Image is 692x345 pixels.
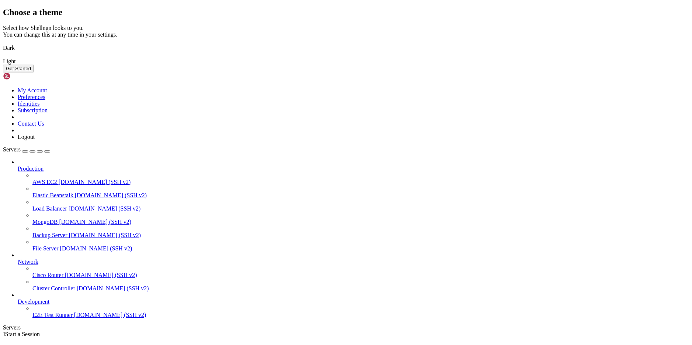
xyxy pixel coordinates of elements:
[59,219,131,225] span: [DOMAIN_NAME] (SSH v2)
[32,312,689,318] a: E2E Test Runner [DOMAIN_NAME] (SSH v2)
[32,225,689,239] li: Backup Server [DOMAIN_NAME] (SSH v2)
[18,107,48,113] a: Subscription
[32,232,67,238] span: Backup Server
[32,192,73,198] span: Elastic Beanstalk
[18,298,49,305] span: Development
[3,45,689,51] div: Dark
[69,232,141,238] span: [DOMAIN_NAME] (SSH v2)
[18,87,47,93] a: My Account
[18,298,689,305] a: Development
[69,205,141,212] span: [DOMAIN_NAME] (SSH v2)
[32,239,689,252] li: File Server [DOMAIN_NAME] (SSH v2)
[3,65,34,72] button: Get Started
[32,192,689,199] a: Elastic Beanstalk [DOMAIN_NAME] (SSH v2)
[18,259,689,265] a: Network
[18,94,45,100] a: Preferences
[3,25,689,38] div: Select how Shellngn looks to you. You can change this at any time in your settings.
[32,232,689,239] a: Backup Server [DOMAIN_NAME] (SSH v2)
[32,212,689,225] li: MongoDB [DOMAIN_NAME] (SSH v2)
[32,205,67,212] span: Load Balancer
[32,312,73,318] span: E2E Test Runner
[32,185,689,199] li: Elastic Beanstalk [DOMAIN_NAME] (SSH v2)
[3,331,5,337] span: 
[32,205,689,212] a: Load Balancer [DOMAIN_NAME] (SSH v2)
[18,159,689,252] li: Production
[32,285,689,292] a: Cluster Controller [DOMAIN_NAME] (SSH v2)
[59,179,131,185] span: [DOMAIN_NAME] (SSH v2)
[77,285,149,291] span: [DOMAIN_NAME] (SSH v2)
[3,7,689,17] h2: Choose a theme
[32,219,689,225] a: MongoDB [DOMAIN_NAME] (SSH v2)
[3,58,689,65] div: Light
[3,146,50,153] a: Servers
[3,72,45,80] img: Shellngn
[18,120,44,127] a: Contact Us
[32,305,689,318] li: E2E Test Runner [DOMAIN_NAME] (SSH v2)
[60,245,132,252] span: [DOMAIN_NAME] (SSH v2)
[32,179,57,185] span: AWS EC2
[32,272,63,278] span: Cisco Router
[32,245,689,252] a: File Server [DOMAIN_NAME] (SSH v2)
[65,272,137,278] span: [DOMAIN_NAME] (SSH v2)
[32,245,59,252] span: File Server
[18,165,689,172] a: Production
[18,100,40,107] a: Identities
[32,272,689,279] a: Cisco Router [DOMAIN_NAME] (SSH v2)
[74,312,146,318] span: [DOMAIN_NAME] (SSH v2)
[18,134,35,140] a: Logout
[32,219,58,225] span: MongoDB
[18,292,689,318] li: Development
[32,285,75,291] span: Cluster Controller
[32,172,689,185] li: AWS EC2 [DOMAIN_NAME] (SSH v2)
[32,279,689,292] li: Cluster Controller [DOMAIN_NAME] (SSH v2)
[18,165,44,172] span: Production
[32,179,689,185] a: AWS EC2 [DOMAIN_NAME] (SSH v2)
[18,252,689,292] li: Network
[3,324,689,331] div: Servers
[18,259,38,265] span: Network
[75,192,147,198] span: [DOMAIN_NAME] (SSH v2)
[3,146,21,153] span: Servers
[32,265,689,279] li: Cisco Router [DOMAIN_NAME] (SSH v2)
[32,199,689,212] li: Load Balancer [DOMAIN_NAME] (SSH v2)
[5,331,40,337] span: Start a Session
